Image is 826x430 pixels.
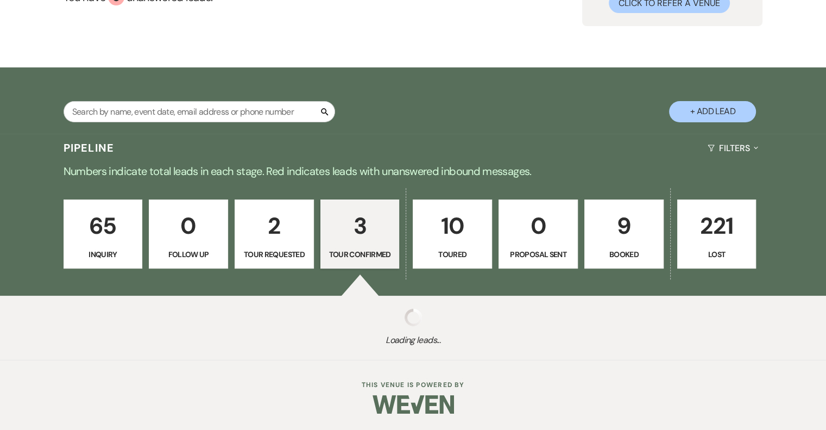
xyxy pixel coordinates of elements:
[41,334,785,347] span: Loading leads...
[327,248,393,260] p: Tour Confirmed
[64,140,115,155] h3: Pipeline
[71,208,136,244] p: 65
[420,208,485,244] p: 10
[64,101,335,122] input: Search by name, event date, email address or phone number
[703,134,762,163] button: Filters
[320,200,400,269] a: 3Tour Confirmed
[506,208,571,244] p: 0
[242,208,307,244] p: 2
[327,208,393,244] p: 3
[71,248,136,260] p: Inquiry
[156,248,221,260] p: Follow Up
[677,200,756,269] a: 221Lost
[506,248,571,260] p: Proposal Sent
[64,200,143,269] a: 65Inquiry
[499,200,578,269] a: 0Proposal Sent
[584,200,664,269] a: 9Booked
[684,248,749,260] p: Lost
[420,248,485,260] p: Toured
[684,208,749,244] p: 221
[235,200,314,269] a: 2Tour Requested
[242,248,307,260] p: Tour Requested
[156,208,221,244] p: 0
[591,248,657,260] p: Booked
[591,208,657,244] p: 9
[413,200,492,269] a: 10Toured
[373,385,454,423] img: Weven Logo
[22,163,804,180] p: Numbers indicate total leads in each stage. Red indicates leads with unanswered inbound messages.
[149,200,228,269] a: 0Follow Up
[405,309,422,326] img: loading spinner
[669,101,756,122] button: + Add Lead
